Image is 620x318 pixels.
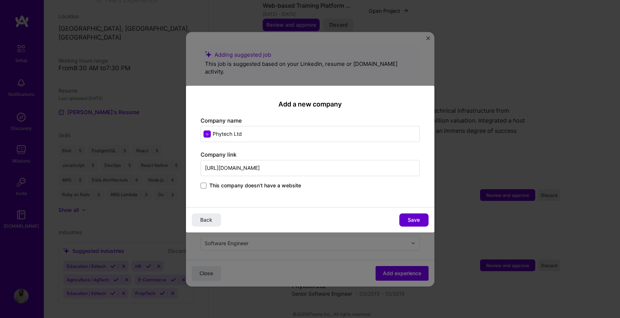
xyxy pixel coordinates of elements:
[201,160,420,176] input: Enter link
[200,216,212,224] span: Back
[201,100,420,108] h2: Add a new company
[201,126,420,142] input: Enter name
[408,216,420,224] span: Save
[399,213,429,227] button: Save
[192,213,221,227] button: Back
[201,117,242,124] label: Company name
[209,182,301,189] span: This company doesn't have a website
[201,151,236,158] label: Company link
